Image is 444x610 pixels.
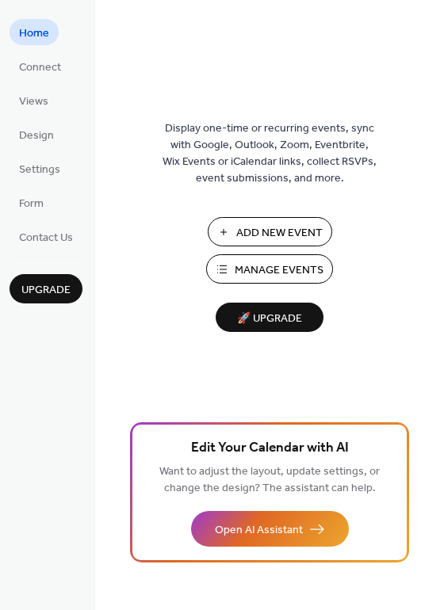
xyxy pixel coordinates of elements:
[10,87,58,113] a: Views
[10,223,82,250] a: Contact Us
[159,461,380,499] span: Want to adjust the layout, update settings, or change the design? The assistant can help.
[19,59,61,76] span: Connect
[10,155,70,181] a: Settings
[10,53,71,79] a: Connect
[191,511,349,547] button: Open AI Assistant
[10,19,59,45] a: Home
[215,522,303,539] span: Open AI Assistant
[19,196,44,212] span: Form
[235,262,323,279] span: Manage Events
[225,308,314,330] span: 🚀 Upgrade
[10,274,82,303] button: Upgrade
[19,25,49,42] span: Home
[216,303,323,332] button: 🚀 Upgrade
[19,230,73,246] span: Contact Us
[163,120,377,187] span: Display one-time or recurring events, sync with Google, Outlook, Zoom, Eventbrite, Wix Events or ...
[10,121,63,147] a: Design
[19,162,60,178] span: Settings
[206,254,333,284] button: Manage Events
[19,93,48,110] span: Views
[19,128,54,144] span: Design
[21,282,71,299] span: Upgrade
[236,225,323,242] span: Add New Event
[208,217,332,246] button: Add New Event
[10,189,53,215] a: Form
[191,437,349,459] span: Edit Your Calendar with AI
